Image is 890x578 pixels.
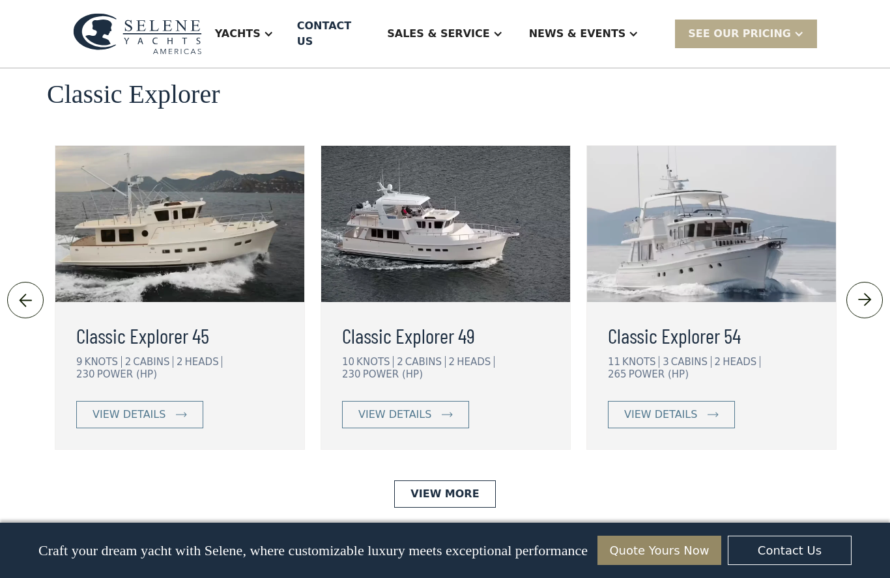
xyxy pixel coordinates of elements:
[394,480,495,508] a: View More
[608,356,620,368] div: 11
[176,412,187,417] img: icon
[177,356,183,368] div: 2
[125,356,132,368] div: 2
[76,401,203,428] a: view details
[516,8,652,60] div: News & EVENTS
[624,407,697,422] div: view details
[321,146,570,302] img: long range motor yachts
[629,368,689,380] div: POWER (HP)
[14,290,36,310] img: icon
[202,8,287,60] div: Yachts
[356,356,394,368] div: KNOTS
[73,13,202,55] img: logo
[587,146,836,302] img: long range motor yachts
[608,320,815,351] a: Classic Explorer 54
[185,356,223,368] div: HEADS
[449,356,455,368] div: 2
[854,290,876,310] img: icon
[405,356,446,368] div: CABINS
[342,368,361,380] div: 230
[671,356,711,368] div: CABINS
[97,368,157,380] div: POWER (HP)
[76,356,83,368] div: 9
[358,407,431,422] div: view details
[374,8,515,60] div: Sales & Service
[675,20,817,48] div: SEE Our Pricing
[342,356,354,368] div: 10
[133,356,173,368] div: CABINS
[723,356,760,368] div: HEADS
[38,542,588,559] p: Craft your dream yacht with Selene, where customizable luxury meets exceptional performance
[76,320,283,351] a: Classic Explorer 45
[363,368,423,380] div: POWER (HP)
[622,356,659,368] div: KNOTS
[457,356,495,368] div: HEADS
[597,536,721,565] a: Quote Yours Now
[715,356,721,368] div: 2
[55,146,304,302] img: long range motor yachts
[342,320,549,351] a: Classic Explorer 49
[342,401,469,428] a: view details
[688,26,791,42] div: SEE Our Pricing
[85,356,122,368] div: KNOTS
[663,356,669,368] div: 3
[47,80,220,109] h2: Classic Explorer
[529,26,626,42] div: News & EVENTS
[708,412,719,417] img: icon
[608,401,735,428] a: view details
[215,26,261,42] div: Yachts
[728,536,852,565] a: Contact Us
[442,412,453,417] img: icon
[397,356,403,368] div: 2
[93,407,165,422] div: view details
[608,368,627,380] div: 265
[297,18,364,49] div: Contact US
[387,26,489,42] div: Sales & Service
[76,368,95,380] div: 230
